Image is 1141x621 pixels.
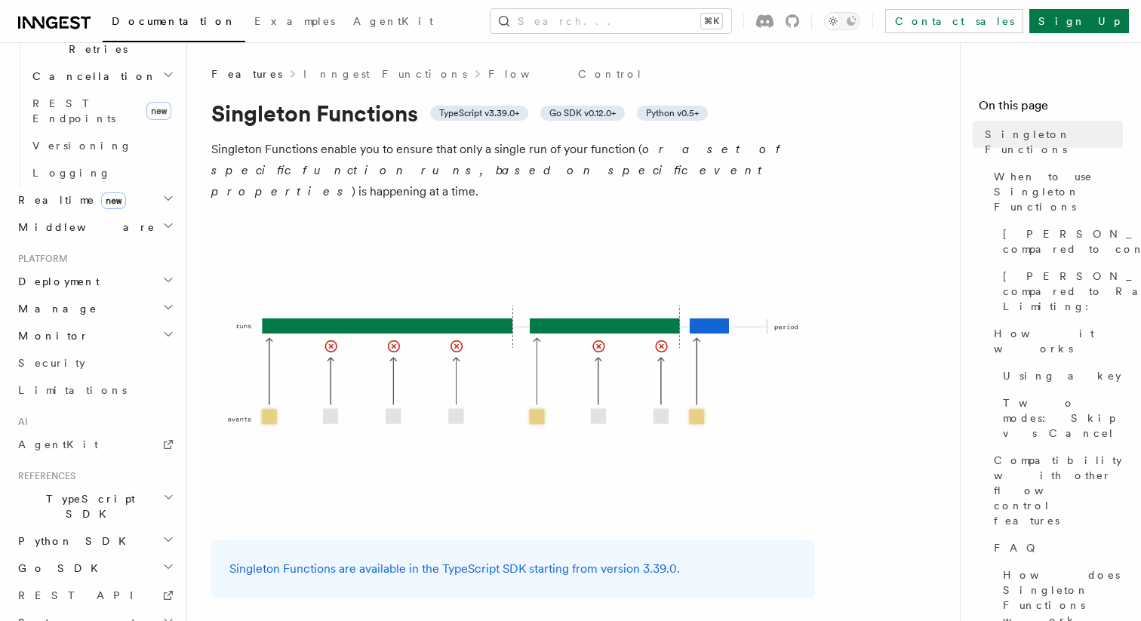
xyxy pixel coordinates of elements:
a: AgentKit [344,5,442,41]
h4: On this page [979,97,1123,121]
span: Versioning [32,140,132,152]
em: or a set of specific function runs, based on specific event properties [211,142,787,198]
span: Two modes: Skip vs Cancel [1003,395,1123,441]
span: FAQ [994,540,1043,555]
span: Logging [32,167,111,179]
span: Examples [254,15,335,27]
button: TypeScript SDK [12,485,177,527]
span: Deployment [12,274,100,289]
span: Monitor [12,328,89,343]
span: Realtime [12,192,126,208]
a: Using a key [997,362,1123,389]
span: REST Endpoints [32,97,115,125]
a: When to use Singleton Functions [988,163,1123,220]
span: Go SDK v0.12.0+ [549,107,616,119]
a: Sign Up [1029,9,1129,33]
button: Search...⌘K [491,9,731,33]
span: Singleton Functions [985,127,1123,157]
button: Python SDK [12,527,177,555]
span: Python v0.5+ [646,107,699,119]
span: When to use Singleton Functions [994,169,1123,214]
kbd: ⌘K [701,14,722,29]
span: AI [12,416,28,428]
span: Limitations [18,384,127,396]
span: Manage [12,301,97,316]
button: Toggle dark mode [824,12,860,30]
span: Features [211,66,282,81]
button: Go SDK [12,555,177,582]
a: Compatibility with other flow control features [988,447,1123,534]
a: AgentKit [12,431,177,458]
a: How it works [988,320,1123,362]
a: Examples [245,5,344,41]
a: Versioning [26,132,177,159]
span: REST API [18,589,146,601]
img: Singleton Functions only process one run at a time. [211,220,815,522]
span: AgentKit [18,438,98,450]
span: Go SDK [12,561,107,576]
button: Monitor [12,322,177,349]
button: Deployment [12,268,177,295]
span: Cancellation [26,69,157,84]
p: Singleton Functions are available in the TypeScript SDK starting from version 3.39.0. [229,558,797,579]
span: Python SDK [12,533,135,549]
a: [PERSON_NAME] compared to Rate Limiting: [997,263,1123,320]
a: FAQ [988,534,1123,561]
button: Manage [12,295,177,322]
span: new [101,192,126,209]
span: Documentation [112,15,236,27]
span: How it works [994,326,1123,356]
button: Cancellation [26,63,177,90]
a: Documentation [103,5,245,42]
button: Middleware [12,214,177,241]
a: Two modes: Skip vs Cancel [997,389,1123,447]
h1: Singleton Functions [211,100,815,127]
span: AgentKit [353,15,433,27]
span: TypeScript v3.39.0+ [439,107,519,119]
a: [PERSON_NAME] compared to concurrency: [997,220,1123,263]
a: Logging [26,159,177,186]
p: Singleton Functions enable you to ensure that only a single run of your function ( ) is happening... [211,139,815,202]
a: Singleton Functions [979,121,1123,163]
a: Security [12,349,177,377]
span: Security [18,357,85,369]
span: Using a key [1003,368,1121,383]
a: REST API [12,582,177,609]
button: Realtimenew [12,186,177,214]
a: REST Endpointsnew [26,90,177,132]
a: Contact sales [885,9,1023,33]
span: TypeScript SDK [12,491,163,521]
span: References [12,470,75,482]
span: Compatibility with other flow control features [994,453,1123,528]
a: Flow Control [488,66,643,81]
a: Inngest Functions [303,66,467,81]
span: new [146,102,171,120]
span: Platform [12,253,68,265]
a: Limitations [12,377,177,404]
span: Middleware [12,220,155,235]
